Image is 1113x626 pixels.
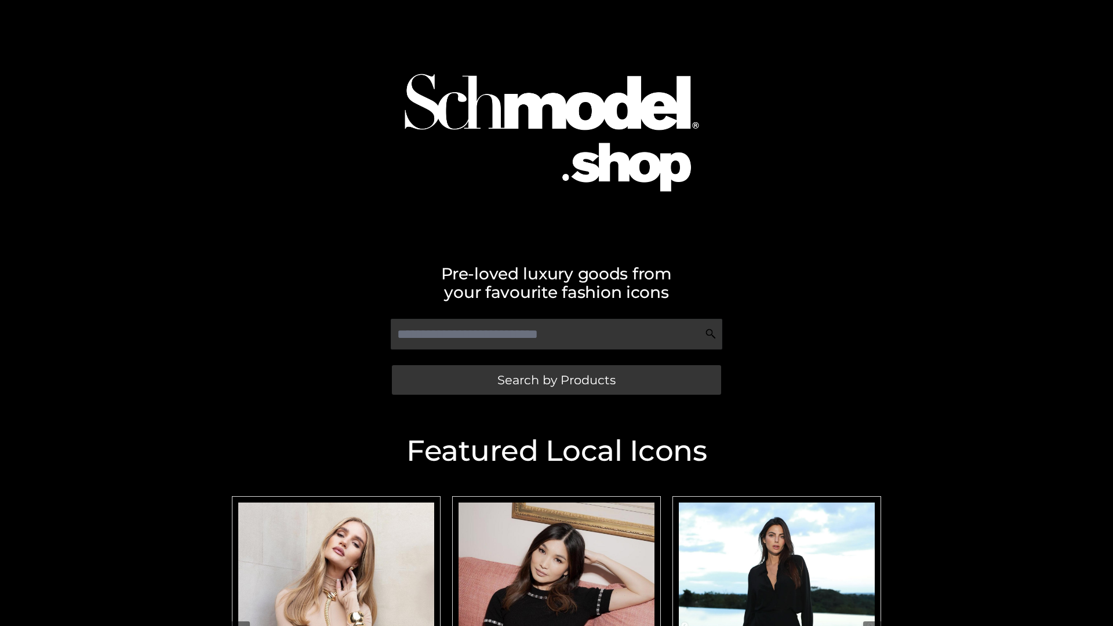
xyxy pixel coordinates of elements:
a: Search by Products [392,365,721,395]
h2: Pre-loved luxury goods from your favourite fashion icons [226,264,887,301]
h2: Featured Local Icons​ [226,436,887,465]
span: Search by Products [497,374,616,386]
img: Search Icon [705,328,716,340]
